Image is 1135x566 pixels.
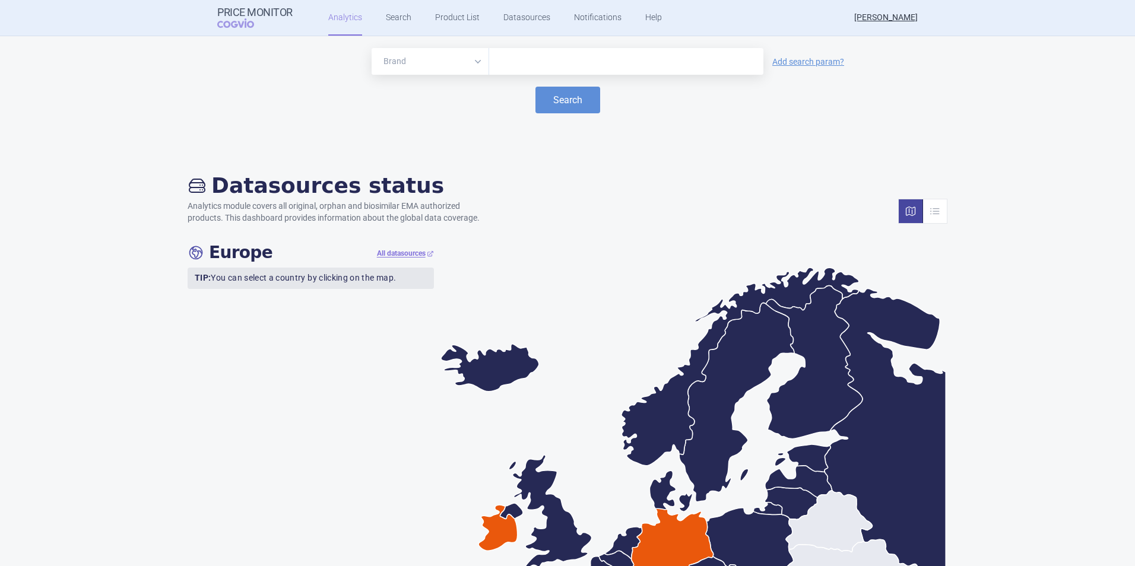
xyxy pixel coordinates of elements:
a: All datasources [377,249,434,259]
strong: TIP: [195,273,211,282]
span: COGVIO [217,18,271,28]
a: Add search param? [772,58,844,66]
button: Search [535,87,600,113]
a: Price MonitorCOGVIO [217,7,293,29]
p: You can select a country by clicking on the map. [188,268,434,289]
p: Analytics module covers all original, orphan and biosimilar EMA authorized products. This dashboa... [188,201,492,224]
strong: Price Monitor [217,7,293,18]
h4: Europe [188,243,272,263]
h2: Datasources status [188,173,492,198]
